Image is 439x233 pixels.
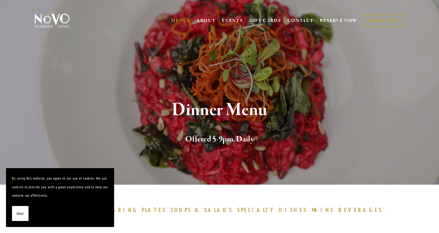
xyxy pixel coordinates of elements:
[44,100,395,120] h1: Dinner Menu
[222,18,243,24] a: EVENTS
[12,174,108,200] p: By using this website, you agree to our use of cookies. We use cookies to provide you with a grea...
[171,206,236,213] a: SOUPS&SALADS
[102,206,169,213] a: SHARINGPLATES
[204,206,233,213] span: SALADS
[17,209,24,218] span: Okay!
[287,15,314,26] a: CONTACT
[195,206,201,213] span: &
[171,206,192,213] span: SOUPS
[44,133,395,146] h2: Offered 5-9pm, Daily
[364,15,403,27] a: ORDER NOW
[102,206,139,213] span: SHARING
[196,18,216,24] a: ABOUT
[237,206,276,213] span: SPECIALTY
[237,206,310,213] a: SPECIALTYDISHES
[320,15,358,26] a: RESERVE NOW
[12,206,29,221] button: Okay!
[6,168,114,227] section: Cookie banner
[312,206,337,213] a: MAINS
[338,206,385,213] a: BEVERAGES
[142,206,166,213] span: PLATES
[171,18,190,24] a: MENUS
[279,206,307,213] span: DISHES
[312,206,334,213] span: MAINS
[338,206,382,213] span: BEVERAGES
[33,13,71,28] img: Novo Restaurant &amp; Lounge
[249,15,281,26] a: GIFT CARDS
